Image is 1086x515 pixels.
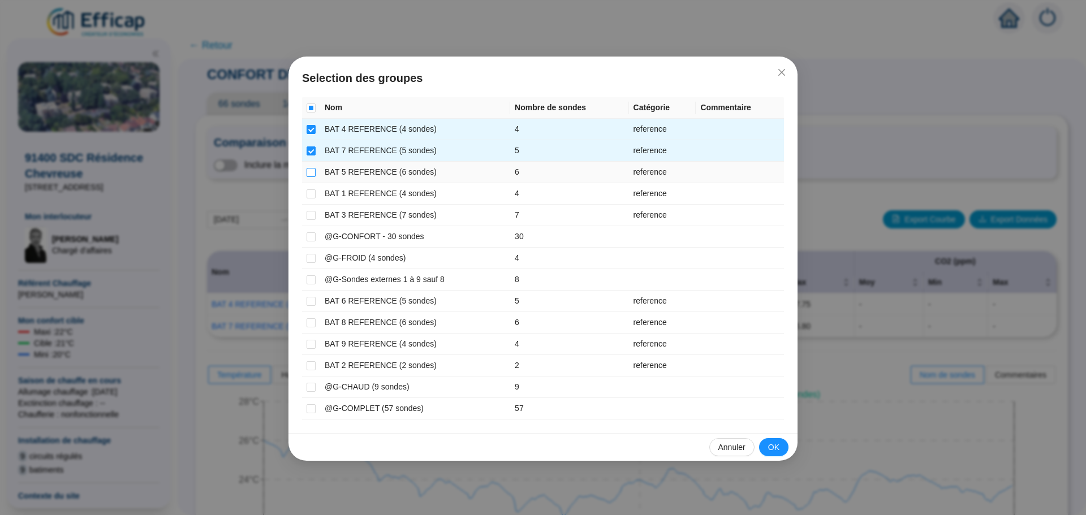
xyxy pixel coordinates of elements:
button: Close [773,63,791,81]
td: 2 [510,355,628,376]
td: reference [629,183,696,205]
td: BAT 6 REFERENCE (5 sondes) [320,291,510,312]
td: BAT 7 REFERENCE (5 sondes) [320,140,510,162]
th: Nom [320,97,510,119]
button: OK [759,438,788,456]
td: 5 [510,291,628,312]
td: BAT 4 REFERENCE (4 sondes) [320,119,510,140]
th: Commentaire [696,97,784,119]
td: reference [629,119,696,140]
th: Catégorie [629,97,696,119]
td: 9 [510,376,628,398]
td: reference [629,334,696,355]
td: 6 [510,162,628,183]
td: 8 [510,269,628,291]
span: Fermer [773,68,791,77]
td: BAT 9 REFERENCE (4 sondes) [320,334,510,355]
td: reference [629,140,696,162]
td: BAT 2 REFERENCE (2 sondes) [320,355,510,376]
td: 30 [510,226,628,248]
td: BAT 5 REFERENCE (6 sondes) [320,162,510,183]
td: reference [629,205,696,226]
button: Annuler [709,438,755,456]
span: Selection des groupes [302,70,784,86]
td: @G-COMPLET (57 sondes) [320,398,510,419]
td: reference [629,355,696,376]
td: @G-Sondes externes 1 à 9 sauf 8 [320,269,510,291]
td: @G-FROID (4 sondes) [320,248,510,269]
td: 4 [510,334,628,355]
td: 57 [510,398,628,419]
td: 4 [510,248,628,269]
td: 5 [510,140,628,162]
td: reference [629,162,696,183]
span: OK [768,442,779,453]
span: close [777,68,786,77]
td: BAT 1 REFERENCE (4 sondes) [320,183,510,205]
td: 7 [510,205,628,226]
td: BAT 8 REFERENCE (6 sondes) [320,312,510,334]
td: 4 [510,183,628,205]
td: 6 [510,312,628,334]
td: reference [629,312,696,334]
td: reference [629,291,696,312]
td: BAT 3 REFERENCE (7 sondes) [320,205,510,226]
span: Annuler [718,442,745,453]
td: @G-CHAUD (9 sondes) [320,376,510,398]
td: @G-CONFORT - 30 sondes [320,226,510,248]
td: 4 [510,119,628,140]
th: Nombre de sondes [510,97,628,119]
